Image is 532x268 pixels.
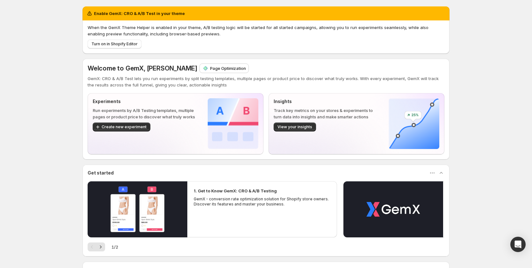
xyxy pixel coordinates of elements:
span: 1 / 2 [111,244,118,250]
h3: Get started [88,170,114,176]
img: Experiments [208,98,258,149]
p: When the GemX Theme Helper is enabled in your theme, A/B testing logic will be started for all st... [88,24,444,37]
nav: Pagination [88,242,105,251]
button: Play video [343,181,443,237]
h2: 1. Get to Know GemX: CRO & A/B Testing [194,188,277,194]
span: View your insights [277,124,312,130]
h2: Enable GemX: CRO & A/B Test in your theme [94,10,185,17]
img: Page Optimization [202,65,209,71]
p: Insights [274,98,378,105]
p: GemX: CRO & A/B Test lets you run experiments by split testing templates, multiple pages or produ... [88,75,444,88]
button: Play video [88,181,187,237]
p: Experiments [93,98,198,105]
p: Track key metrics on your stores & experiments to turn data into insights and make smarter actions [274,107,378,120]
span: Welcome to GemX, [PERSON_NAME] [88,64,197,72]
p: Page Optimization [210,65,246,71]
p: Run experiments by A/B Testing templates, multiple pages or product price to discover what truly ... [93,107,198,120]
p: GemX - conversion rate optimization solution for Shopify store owners. Discover its features and ... [194,197,331,207]
img: Insights [389,98,439,149]
button: Next [96,242,105,251]
div: Open Intercom Messenger [510,237,526,252]
button: Turn on in Shopify Editor [88,40,141,48]
span: Create new experiment [102,124,147,130]
button: View your insights [274,123,316,131]
span: Turn on in Shopify Editor [91,41,138,47]
button: Create new experiment [93,123,150,131]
